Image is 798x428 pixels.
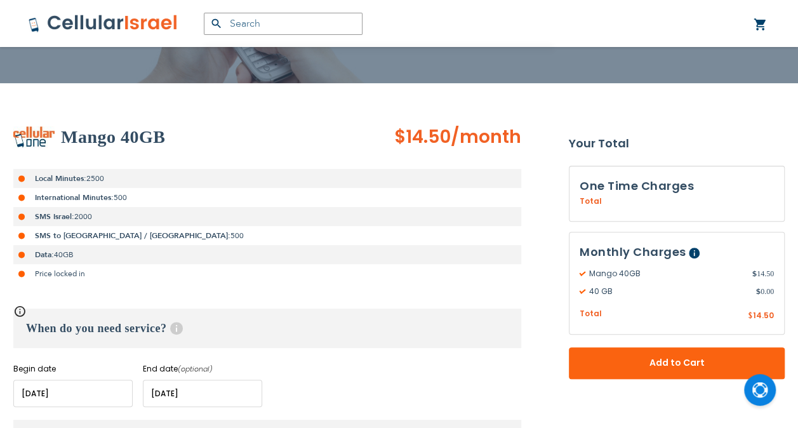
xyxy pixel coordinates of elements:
[580,177,774,196] h3: One Time Charges
[35,173,86,184] strong: Local Minutes:
[580,244,686,260] span: Monthly Charges
[611,356,743,370] span: Add to Cart
[689,248,700,258] span: Help
[13,169,521,188] li: 2500
[13,226,521,245] li: 500
[756,286,774,297] span: 0.00
[35,231,230,241] strong: SMS to [GEOGRAPHIC_DATA] / [GEOGRAPHIC_DATA]:
[752,268,774,279] span: 14.50
[13,188,521,207] li: 500
[143,363,262,375] label: End date
[13,309,521,348] h3: When do you need service?
[35,250,54,260] strong: Data:
[580,308,602,320] span: Total
[35,211,74,222] strong: SMS Israel:
[13,380,133,407] input: MM/DD/YYYY
[752,268,757,279] span: $
[13,264,521,283] li: Price locked in
[451,124,521,150] span: /month
[580,196,602,207] span: Total
[394,124,451,149] span: $14.50
[748,311,753,322] span: $
[580,286,756,297] span: 40 GB
[35,192,114,203] strong: International Minutes:
[178,364,213,374] i: (optional)
[569,347,785,379] button: Add to Cart
[170,322,183,335] span: Help
[756,286,761,297] span: $
[13,245,521,264] li: 40GB
[61,124,165,150] h2: Mango 40GB
[13,207,521,226] li: 2000
[13,126,55,148] img: Mango 40GB
[143,380,262,407] input: MM/DD/YYYY
[753,310,774,321] span: 14.50
[580,268,752,279] span: Mango 40GB
[28,14,178,33] img: Cellular Israel
[204,13,362,35] input: Search
[569,134,785,153] strong: Your Total
[13,363,133,375] label: Begin date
